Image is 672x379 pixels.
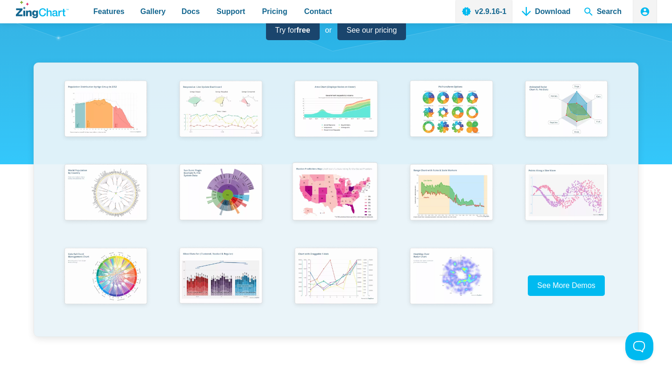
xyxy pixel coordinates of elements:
[275,24,310,36] span: Try for
[60,77,152,143] img: Population Distribution by Age Group in 2052
[296,26,310,34] strong: free
[347,24,397,36] span: See our pricing
[60,244,152,310] img: Colorful Chord Management Chart
[182,5,200,18] span: Docs
[337,20,406,40] a: See our pricing
[509,161,624,244] a: Points Along a Sine Wave
[163,161,279,244] a: Sun Burst Plugin Example ft. File System Data
[393,161,509,244] a: Range Chart with Rultes & Scale Markers
[175,77,266,143] img: Responsive Live Update Dashboard
[287,159,382,226] img: Election Predictions Map
[393,244,509,328] a: Heatmap Over Radar Chart
[279,161,394,244] a: Election Predictions Map
[304,5,332,18] span: Contact
[217,5,245,18] span: Support
[290,77,382,143] img: Area Chart (Displays Nodes on Hover)
[405,77,497,143] img: Pie Transform Options
[163,77,279,161] a: Responsive Live Update Dashboard
[60,161,152,226] img: World Population by Country
[175,244,266,310] img: Mixed Data Set (Clustered, Stacked, and Regular)
[279,244,394,328] a: Chart with Draggable Y-Axis
[537,281,595,289] span: See More Demos
[405,161,497,226] img: Range Chart with Rultes & Scale Markers
[393,77,509,161] a: Pie Transform Options
[520,161,612,226] img: Points Along a Sine Wave
[48,77,163,161] a: Population Distribution by Age Group in 2052
[140,5,166,18] span: Gallery
[175,161,266,226] img: Sun Burst Plugin Example ft. File System Data
[528,275,605,295] a: See More Demos
[509,77,624,161] a: Animated Radar Chart ft. Pet Data
[163,244,279,328] a: Mixed Data Set (Clustered, Stacked, and Regular)
[16,1,69,18] a: ZingChart Logo. Click to return to the homepage
[262,5,287,18] span: Pricing
[279,77,394,161] a: Area Chart (Displays Nodes on Hover)
[48,244,163,328] a: Colorful Chord Management Chart
[325,24,332,36] span: or
[290,244,382,310] img: Chart with Draggable Y-Axis
[625,332,653,360] iframe: Toggle Customer Support
[405,244,497,310] img: Heatmap Over Radar Chart
[266,20,320,40] a: Try forfree
[520,77,612,143] img: Animated Radar Chart ft. Pet Data
[93,5,125,18] span: Features
[48,161,163,244] a: World Population by Country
